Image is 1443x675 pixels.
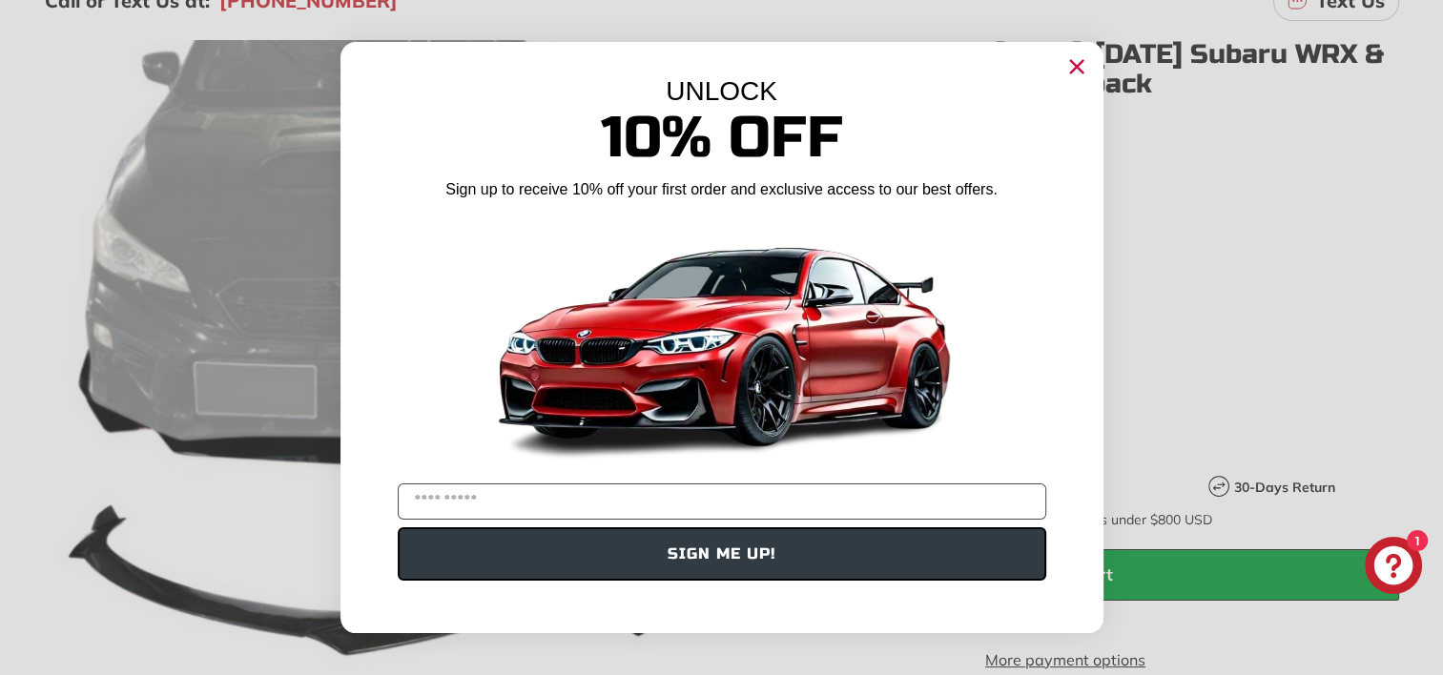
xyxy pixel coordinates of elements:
input: YOUR EMAIL [398,483,1046,520]
button: Close dialog [1062,51,1092,82]
inbox-online-store-chat: Shopify online store chat [1359,537,1428,599]
span: UNLOCK [666,76,777,106]
span: Sign up to receive 10% off your first order and exclusive access to our best offers. [445,181,997,197]
img: Banner showing BMW 4 Series Body kit [484,208,960,476]
button: SIGN ME UP! [398,527,1046,581]
span: 10% Off [601,103,843,173]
